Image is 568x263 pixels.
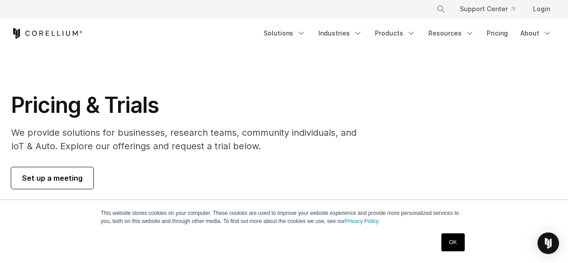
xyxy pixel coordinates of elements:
a: Login [526,1,557,17]
p: We provide solutions for businesses, research teams, community individuals, and IoT & Auto. Explo... [11,126,369,153]
div: Open Intercom Messenger [537,232,559,254]
a: Set up a meeting [11,167,93,189]
a: Resources [423,25,480,41]
a: About [515,25,557,41]
a: Support Center [453,1,522,17]
a: Pricing [481,25,513,41]
span: Set up a meeting [22,173,83,183]
a: Products [370,25,421,41]
div: Navigation Menu [258,25,557,41]
div: Navigation Menu [426,1,557,17]
a: Corellium Home [11,28,83,39]
a: Industries [313,25,368,41]
p: This website stores cookies on your computer. These cookies are used to improve your website expe... [101,209,467,225]
a: Privacy Policy. [345,218,380,224]
button: Search [433,1,449,17]
h1: Pricing & Trials [11,92,369,119]
a: OK [441,233,464,251]
a: Solutions [258,25,311,41]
